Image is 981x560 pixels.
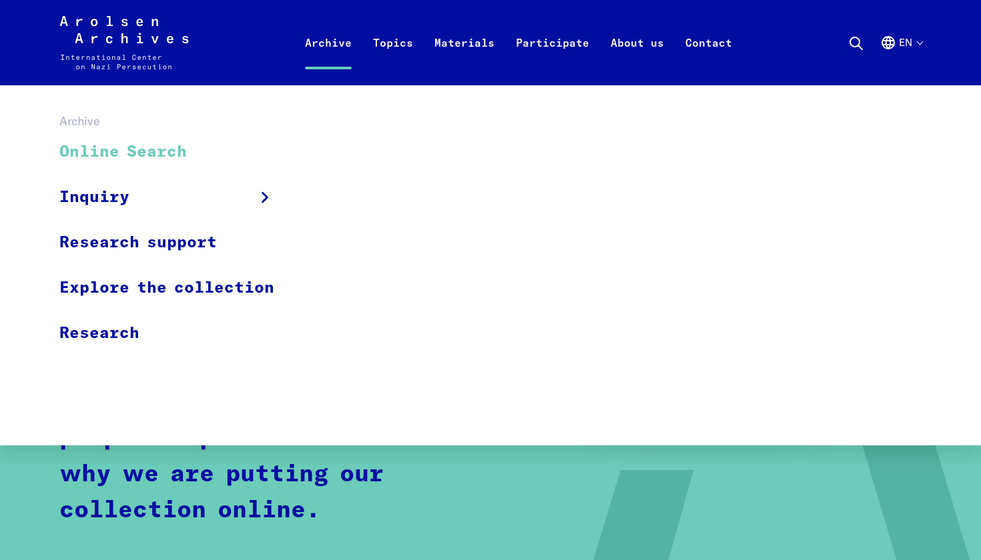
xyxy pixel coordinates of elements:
[362,32,424,85] a: Topics
[59,130,292,355] ul: Archive
[59,130,292,175] a: Online Search
[600,32,675,85] a: About us
[880,35,922,83] button: English, language selection
[59,185,129,209] span: Inquiry
[424,32,505,85] a: Materials
[675,32,743,85] a: Contact
[59,311,292,355] a: Research
[294,32,362,85] a: Archive
[59,220,292,265] a: Research support
[294,16,743,69] nav: Primary
[59,175,292,220] a: Inquiry
[505,32,600,85] a: Participate
[59,265,292,311] a: Explore the collection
